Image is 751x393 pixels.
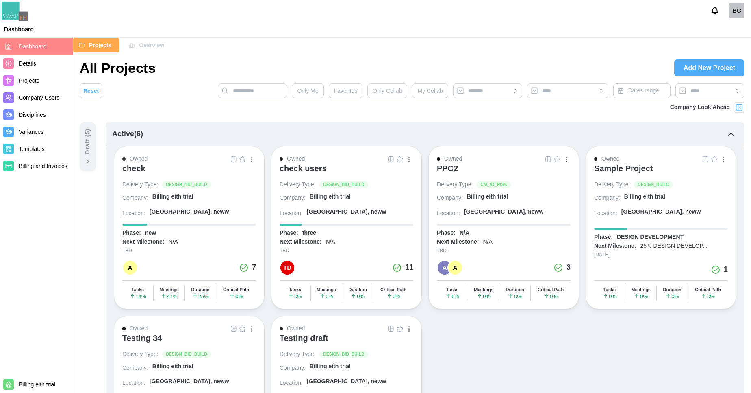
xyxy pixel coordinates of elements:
div: Billing eith trial [310,362,351,371]
img: Grid Icon [545,156,551,162]
div: Critical Path [380,287,406,293]
a: Billing check [729,3,744,18]
div: TBD [437,247,571,255]
a: check users [280,164,413,181]
button: Empty Star [395,324,404,333]
div: Phase: [280,229,298,237]
span: My Collab [417,84,443,98]
div: A [448,261,462,275]
img: Empty Star [397,156,403,162]
a: Add New Project [674,59,744,76]
div: Billing eith trial [310,193,351,201]
div: Location: [280,210,303,218]
button: Dates range [613,83,671,98]
button: Favorites [329,83,363,98]
span: 0 % [665,293,679,299]
div: check [122,164,145,173]
div: Company: [280,194,306,202]
a: Billing eith trial [624,193,728,204]
div: TBD [280,247,413,255]
div: [GEOGRAPHIC_DATA], neww [307,378,386,386]
div: [DATE] [594,251,728,259]
div: Tasks [289,287,301,293]
img: Grid Icon [388,156,394,162]
button: Empty Star [710,155,719,164]
a: Testing draft [280,333,413,350]
div: check users [280,164,327,173]
div: Tasks [132,287,144,293]
span: 0 % [603,293,616,299]
a: Grid Icon [386,155,395,164]
div: Delivery Type: [437,181,473,189]
button: Empty Star [238,324,247,333]
div: [GEOGRAPHIC_DATA], neww [621,208,701,216]
span: Favorites [334,84,358,98]
div: A [123,261,137,275]
button: My Collab [412,83,448,98]
div: TBD [122,247,256,255]
a: PPC2 [437,164,571,181]
div: Duration [191,287,210,293]
button: Only Collab [367,83,407,98]
span: Billing eith trial [19,381,55,388]
div: N/A [168,238,178,246]
button: Overview [123,38,172,52]
span: DESIGN_BID_BUILD [323,351,364,358]
div: Critical Path [538,287,564,293]
span: 0 % [229,293,243,299]
div: 7 [252,262,256,273]
div: Duration [349,287,367,293]
div: TD [280,261,294,275]
div: Delivery Type: [122,350,158,358]
img: Project Look Ahead Button [735,103,743,111]
div: Phase: [437,229,456,237]
span: 0 % [508,293,522,299]
div: Next Milestone: [280,238,321,246]
button: Only Me [292,83,323,98]
img: Empty Star [554,156,560,162]
button: Empty Star [553,155,562,164]
a: check [122,164,256,181]
span: Dashboard [19,43,47,50]
span: DESIGN_BID_BUILD [323,181,364,188]
span: 47 % [161,293,178,299]
div: Company: [122,194,148,202]
img: Grid Icon [230,325,237,332]
div: [GEOGRAPHIC_DATA], neww [150,378,229,386]
span: Company Users [19,94,59,101]
span: 0 % [445,293,459,299]
a: Open Project Grid [386,155,395,164]
div: Owned [130,324,148,333]
div: Delivery Type: [280,350,315,358]
div: Duration [506,287,524,293]
a: Open Project Grid [701,155,710,164]
div: Delivery Type: [122,181,158,189]
span: Billing and Invoices [19,163,67,169]
div: Billing eith trial [624,193,665,201]
div: Next Milestone: [594,242,636,250]
h1: All Projects [80,59,156,77]
div: Owned [287,324,305,333]
span: Only Collab [373,84,402,98]
span: 0 % [701,293,715,299]
div: Company: [122,364,148,372]
button: Reset [80,83,102,98]
a: Open Project Grid [229,324,238,333]
span: Variances [19,129,43,135]
div: Company Look Ahead [670,103,730,112]
div: Active ( 6 ) [112,129,143,140]
div: 25% DESIGN DEVELOP... [640,242,707,250]
div: Testing 34 [122,333,162,343]
div: Location: [280,379,303,387]
div: Company: [280,364,306,372]
div: [GEOGRAPHIC_DATA], neww [464,208,544,216]
div: Meetings [631,287,651,293]
div: Tasks [446,287,458,293]
button: Empty Star [238,155,247,164]
a: Open Project Grid [544,155,553,164]
div: [GEOGRAPHIC_DATA], neww [150,208,229,216]
span: Only Me [297,84,318,98]
div: Sample Project [594,164,653,173]
div: Billing eith trial [467,193,508,201]
span: Projects [89,38,111,52]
